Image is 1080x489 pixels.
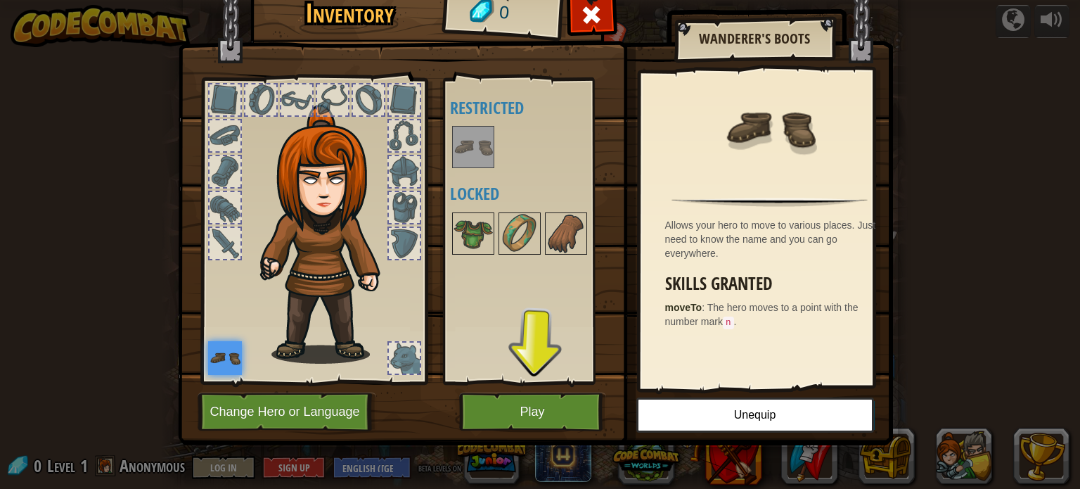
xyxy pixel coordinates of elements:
img: portrait.png [454,214,493,253]
button: Change Hero or Language [198,393,376,431]
h3: Skills Granted [665,274,882,293]
img: hair_f2.png [254,105,405,364]
img: hr.png [671,198,867,207]
h2: Wanderer's Boots [688,31,821,46]
img: portrait.png [208,341,242,375]
h4: Restricted [450,99,626,117]
img: portrait.png [546,214,586,253]
h4: Locked [450,184,626,203]
img: portrait.png [724,82,816,174]
strong: moveTo [665,302,702,313]
img: portrait.png [500,214,539,253]
img: portrait.png [454,127,493,167]
span: : [702,302,707,313]
button: Unequip [636,398,874,433]
code: n [723,317,734,329]
button: Play [459,393,606,431]
span: The hero moves to a point with the number mark . [665,302,859,327]
div: Allows your hero to move to various places. Just need to know the name and you can go everywhere. [665,218,882,260]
